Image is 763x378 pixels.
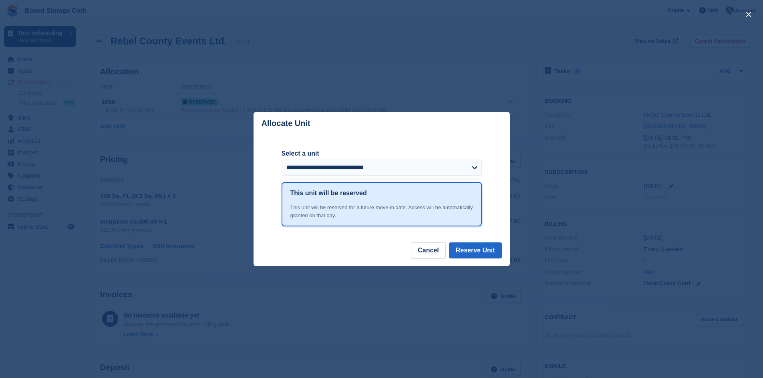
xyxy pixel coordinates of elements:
button: Cancel [411,242,445,258]
label: Select a unit [282,149,482,158]
h1: This unit will be reserved [290,188,367,198]
button: Reserve Unit [449,242,502,258]
div: This unit will be reserved for a future move-in date. Access will be automatically granted on tha... [290,204,473,219]
button: close [742,8,755,21]
p: Allocate Unit [262,119,310,128]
